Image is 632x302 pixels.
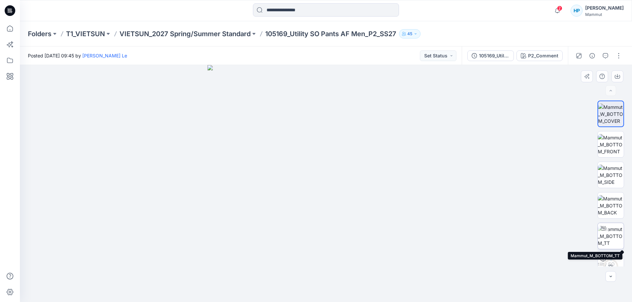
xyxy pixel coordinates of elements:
p: 45 [407,30,412,38]
span: Posted [DATE] 09:45 by [28,52,127,59]
div: P2_Comment [528,52,558,59]
span: 2 [557,6,562,11]
img: Mammut_M_BOTTOM_SIDE [598,165,624,186]
img: Mammut_M_BOTTOM_TT [598,226,624,247]
p: 105169_Utility SO Pants AF Men_P2_SS27 [265,29,396,38]
div: 105169_Utility SO Pants AF Men_P2_SS27 [479,52,510,59]
div: 1 % [603,264,619,269]
a: Folders [28,29,51,38]
a: T1_VIETSUN [66,29,105,38]
img: 105169_Utility SO Pants AF Men_P2_SS27 P2_Comment [598,254,624,279]
div: Mammut [585,12,624,17]
img: Mammut_W_BOTTOM_COVER [598,104,623,124]
div: HP [571,5,583,17]
button: 45 [399,29,421,38]
button: 105169_Utility SO Pants AF Men_P2_SS27 [467,50,514,61]
button: P2_Comment [516,50,563,61]
a: [PERSON_NAME] Le [82,53,127,58]
img: Mammut_M_BOTTOM_FRONT [598,134,624,155]
img: eyJhbGciOiJIUzI1NiIsImtpZCI6IjAiLCJzbHQiOiJzZXMiLCJ0eXAiOiJKV1QifQ.eyJkYXRhIjp7InR5cGUiOiJzdG9yYW... [207,65,444,302]
div: [PERSON_NAME] [585,4,624,12]
img: Mammut_M_BOTTOM_BACK [598,195,624,216]
button: Details [587,50,597,61]
a: VIETSUN_2027 Spring/Summer Standard [119,29,251,38]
